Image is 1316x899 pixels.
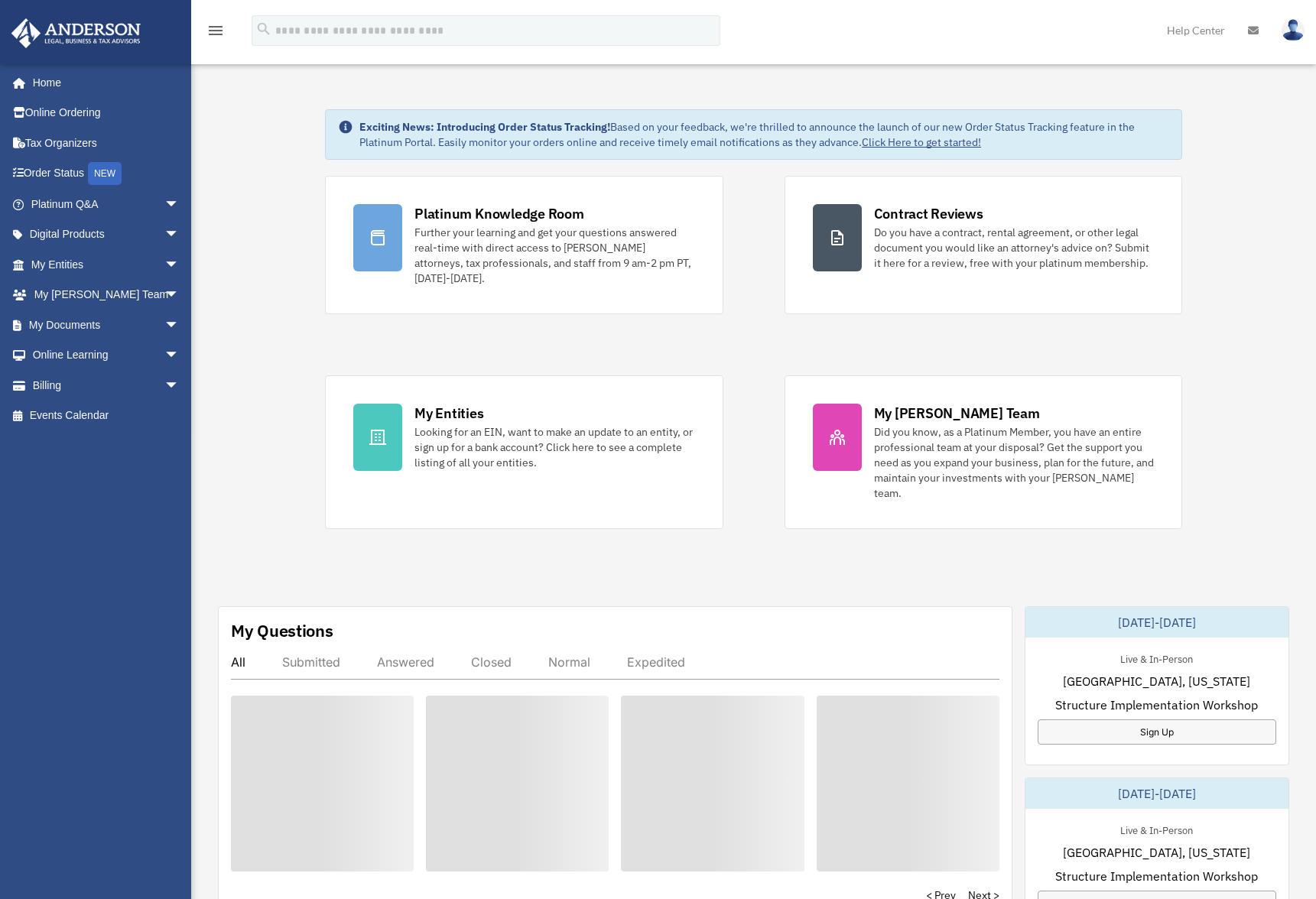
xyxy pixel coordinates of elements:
div: Contract Reviews [874,204,983,223]
div: Platinum Knowledge Room [414,204,584,223]
a: Online Learningarrow_drop_down [11,340,203,371]
div: Closed [471,654,512,670]
span: arrow_drop_down [164,340,195,372]
a: Billingarrow_drop_down [11,370,203,401]
a: menu [206,27,225,40]
span: arrow_drop_down [164,189,195,220]
div: Normal [548,654,590,670]
a: Order StatusNEW [11,158,203,190]
span: arrow_drop_down [164,219,195,251]
strong: Exciting News: Introducing Order Status Tracking! [359,120,610,134]
a: Sign Up [1038,719,1276,745]
div: [DATE]-[DATE] [1025,607,1288,638]
div: Live & In-Person [1108,650,1205,666]
div: Answered [377,654,434,670]
span: arrow_drop_down [164,249,195,281]
i: menu [206,21,225,40]
div: NEW [88,162,122,185]
a: Tax Organizers [11,128,203,158]
div: Submitted [282,654,340,670]
div: My Entities [414,404,483,423]
a: Platinum Knowledge Room Further your learning and get your questions answered real-time with dire... [325,176,723,314]
div: Looking for an EIN, want to make an update to an entity, or sign up for a bank account? Click her... [414,424,694,470]
div: My Questions [231,619,333,642]
a: My [PERSON_NAME] Team Did you know, as a Platinum Member, you have an entire professional team at... [785,375,1182,529]
a: Events Calendar [11,401,203,431]
img: Anderson Advisors Platinum Portal [7,18,145,48]
i: search [255,21,272,37]
a: Home [11,67,195,98]
a: My [PERSON_NAME] Teamarrow_drop_down [11,280,203,310]
a: Digital Productsarrow_drop_down [11,219,203,250]
a: My Documentsarrow_drop_down [11,310,203,340]
a: My Entities Looking for an EIN, want to make an update to an entity, or sign up for a bank accoun... [325,375,723,529]
div: Live & In-Person [1108,821,1205,837]
a: Contract Reviews Do you have a contract, rental agreement, or other legal document you would like... [785,176,1182,314]
div: Further your learning and get your questions answered real-time with direct access to [PERSON_NAM... [414,225,694,286]
span: arrow_drop_down [164,370,195,401]
span: Structure Implementation Workshop [1055,867,1258,885]
a: My Entitiesarrow_drop_down [11,249,203,280]
a: Click Here to get started! [862,135,981,149]
span: [GEOGRAPHIC_DATA], [US_STATE] [1063,843,1250,862]
div: Based on your feedback, we're thrilled to announce the launch of our new Order Status Tracking fe... [359,119,1169,150]
div: Do you have a contract, rental agreement, or other legal document you would like an attorney's ad... [874,225,1154,271]
a: Platinum Q&Aarrow_drop_down [11,189,203,219]
span: arrow_drop_down [164,310,195,341]
div: All [231,654,245,670]
span: arrow_drop_down [164,280,195,311]
a: Online Ordering [11,98,203,128]
span: [GEOGRAPHIC_DATA], [US_STATE] [1063,672,1250,690]
img: User Pic [1282,19,1305,41]
div: [DATE]-[DATE] [1025,778,1288,809]
div: My [PERSON_NAME] Team [874,404,1040,423]
div: Expedited [627,654,685,670]
div: Did you know, as a Platinum Member, you have an entire professional team at your disposal? Get th... [874,424,1154,501]
span: Structure Implementation Workshop [1055,696,1258,714]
